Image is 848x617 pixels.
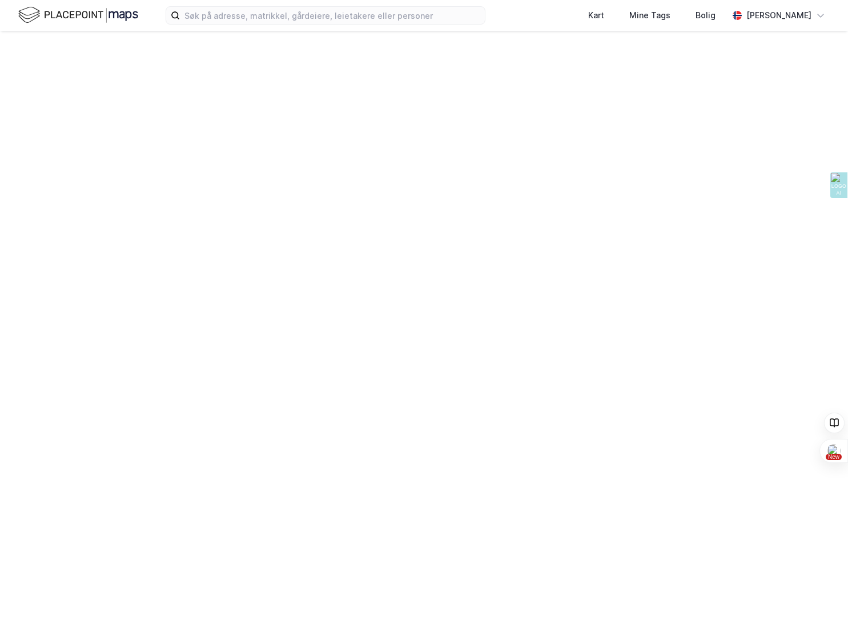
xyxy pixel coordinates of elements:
img: logo.f888ab2527a4732fd821a326f86c7f29.svg [18,5,138,25]
div: Kontrollprogram for chat [791,562,848,617]
div: Mine Tags [629,9,670,22]
div: Bolig [696,9,716,22]
iframe: Chat Widget [791,562,848,617]
input: Søk på adresse, matrikkel, gårdeiere, leietakere eller personer [180,7,485,24]
div: [PERSON_NAME] [746,9,811,22]
div: Kart [588,9,604,22]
